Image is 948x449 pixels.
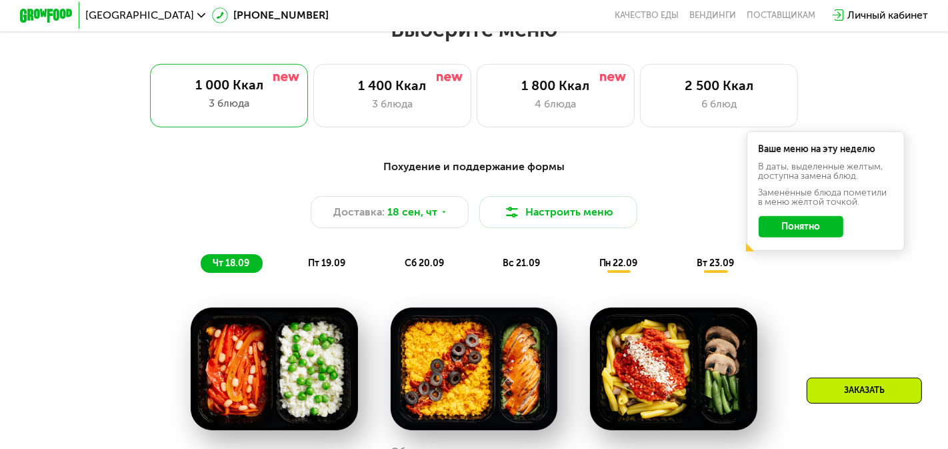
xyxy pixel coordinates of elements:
span: вт 23.09 [697,258,734,269]
div: Заказать [807,378,922,404]
button: Настроить меню [479,196,637,228]
span: пн 22.09 [599,258,638,269]
div: 6 блюд [654,96,785,112]
a: [PHONE_NUMBER] [212,7,329,23]
div: Похудение и поддержание формы [84,159,863,175]
span: Доставка: [333,204,385,220]
span: чт 18.09 [213,258,249,269]
span: вс 21.09 [503,258,540,269]
div: 3 блюда [327,96,458,112]
div: 2 500 Ккал [654,78,785,94]
div: В даты, выделенные желтым, доступна замена блюд. [759,162,893,181]
div: 1 000 Ккал [163,77,295,93]
a: Качество еды [615,10,679,21]
div: 4 блюда [491,96,621,112]
a: Вендинги [689,10,736,21]
div: 1 400 Ккал [327,78,458,94]
span: сб 20.09 [405,258,444,269]
span: 18 сен, чт [387,204,437,220]
button: Понятно [759,216,843,238]
span: [GEOGRAPHIC_DATA] [85,10,194,21]
div: поставщикам [747,10,815,21]
span: пт 19.09 [308,258,345,269]
div: Ваше меню на эту неделю [759,145,893,154]
div: 3 блюда [163,95,295,111]
div: Заменённые блюда пометили в меню жёлтой точкой. [759,188,893,207]
div: 1 800 Ккал [491,78,621,94]
div: Личный кабинет [847,7,928,23]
